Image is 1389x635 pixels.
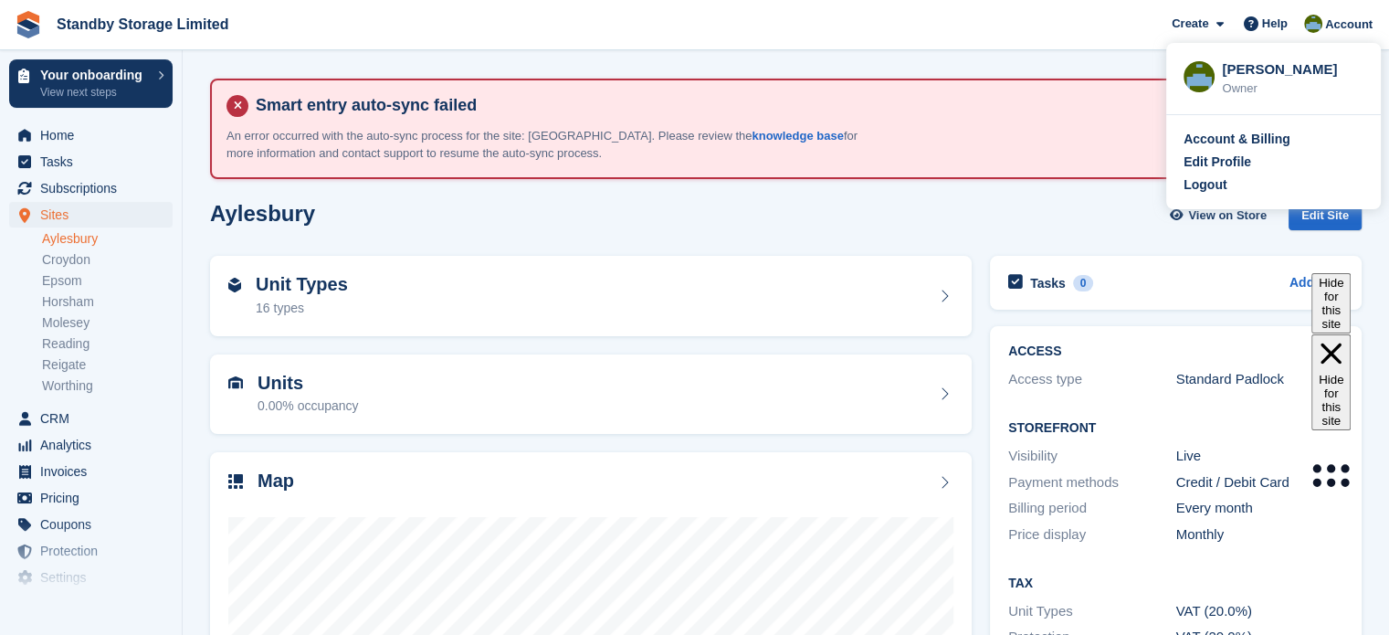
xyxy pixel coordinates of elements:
[9,59,173,108] a: Your onboarding View next steps
[1176,498,1344,519] div: Every month
[1008,369,1176,390] div: Access type
[258,397,359,416] div: 0.00% occupancy
[1176,472,1344,493] div: Credit / Debit Card
[40,591,150,617] span: Capital
[42,251,173,269] a: Croydon
[1262,15,1288,33] span: Help
[1304,15,1322,33] img: Aaron Winter
[9,565,173,590] a: menu
[1008,421,1343,436] h2: Storefront
[9,406,173,431] a: menu
[40,84,149,101] p: View next steps
[42,230,173,248] a: Aylesbury
[210,201,315,226] h2: Aylesbury
[9,591,173,617] a: menu
[1188,206,1267,225] span: View on Store
[40,432,150,458] span: Analytics
[9,149,173,175] a: menu
[228,474,243,489] img: map-icn-33ee37083ee616e46c38cad1a60f524a97daa1e2b2c8c0bc3eb3415660979fc1.svg
[1184,175,1363,195] a: Logout
[9,432,173,458] a: menu
[248,95,1345,116] h4: Smart entry auto-sync failed
[1222,59,1363,76] div: [PERSON_NAME]
[9,202,173,228] a: menu
[256,274,348,295] h2: Unit Types
[1184,153,1251,172] div: Edit Profile
[40,122,150,148] span: Home
[42,314,173,332] a: Molesey
[1184,175,1226,195] div: Logout
[40,538,150,564] span: Protection
[1184,61,1215,92] img: Aaron Winter
[258,373,359,394] h2: Units
[40,565,150,590] span: Settings
[228,376,243,389] img: unit-icn-7be61d7bf1b0ce9d3e12c5938cc71ed9869f7b940bace4675aadf7bd6d80202e.svg
[1176,446,1344,467] div: Live
[210,256,972,336] a: Unit Types 16 types
[40,175,150,201] span: Subscriptions
[40,69,149,81] p: Your onboarding
[9,175,173,201] a: menu
[40,485,150,511] span: Pricing
[15,11,42,38] img: stora-icon-8386f47178a22dfd0bd8f6a31ec36ba5ce8667c1dd55bd0f319d3a0aa187defe.svg
[42,335,173,353] a: Reading
[228,278,241,292] img: unit-type-icn-2b2737a686de81e16bb02015468b77c625bbabd49415b5ef34ead5e3b44a266d.svg
[1184,153,1363,172] a: Edit Profile
[1184,130,1363,149] a: Account & Billing
[1325,16,1373,34] span: Account
[1008,472,1176,493] div: Payment methods
[1008,524,1176,545] div: Price display
[1073,275,1094,291] div: 0
[49,9,236,39] a: Standby Storage Limited
[1289,201,1362,231] div: Edit Site
[9,485,173,511] a: menu
[1176,524,1344,545] div: Monthly
[9,538,173,564] a: menu
[9,512,173,537] a: menu
[1008,577,1343,591] h2: Tax
[1222,79,1363,98] div: Owner
[1030,275,1066,291] h2: Tasks
[42,293,173,311] a: Horsham
[1008,498,1176,519] div: Billing period
[1289,273,1314,294] a: Add
[226,127,866,163] p: An error occurred with the auto-sync process for the site: [GEOGRAPHIC_DATA]. Please review the f...
[1167,201,1274,231] a: View on Store
[40,202,150,228] span: Sites
[1008,601,1176,622] div: Unit Types
[1008,446,1176,467] div: Visibility
[40,149,150,175] span: Tasks
[1172,15,1208,33] span: Create
[258,471,294,492] h2: Map
[1176,369,1344,390] div: Standard Padlock
[40,512,150,537] span: Coupons
[752,129,843,143] a: knowledge base
[1008,344,1343,359] h2: ACCESS
[1176,601,1344,622] div: VAT (20.0%)
[9,122,173,148] a: menu
[210,355,972,435] a: Units 0.00% occupancy
[9,459,173,484] a: menu
[40,459,150,484] span: Invoices
[42,272,173,290] a: Epsom
[40,406,150,431] span: CRM
[1184,130,1290,149] div: Account & Billing
[1289,201,1362,238] a: Edit Site
[256,299,348,318] div: 16 types
[42,377,173,395] a: Worthing
[42,356,173,374] a: Reigate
